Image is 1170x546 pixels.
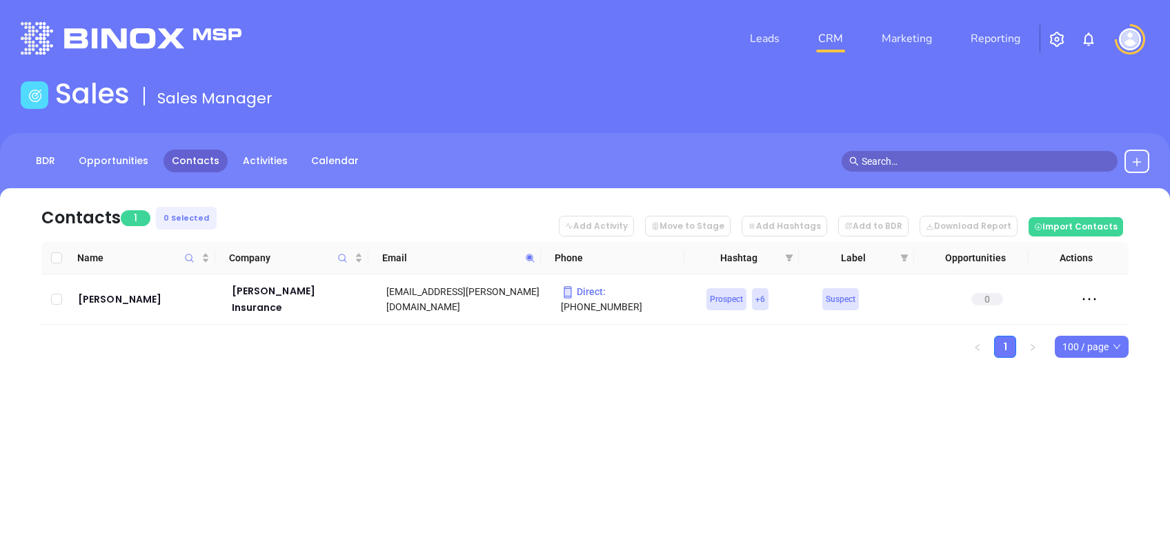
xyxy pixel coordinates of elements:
span: search [849,156,859,166]
span: 100 / page [1062,336,1121,357]
span: Name [77,250,199,265]
span: + 6 [755,292,765,307]
input: Search… [862,154,1110,169]
li: Previous Page [966,336,989,358]
a: Reporting [965,25,1026,52]
li: 1 [994,336,1016,358]
span: Direct : [561,286,606,297]
span: Suspect [826,292,855,307]
div: 0 Selected [156,207,217,230]
span: 1 [121,210,150,226]
button: right [1022,336,1044,358]
a: BDR [28,150,63,172]
span: Email [382,250,519,265]
a: 1 [995,336,1015,357]
th: Opportunities [914,242,1029,274]
span: Prospect [710,292,743,307]
span: filter [900,254,909,262]
span: left [973,343,982,352]
a: Calendar [303,150,367,172]
h1: Sales [55,77,130,110]
span: Hashtag [698,250,780,265]
span: right [1029,343,1037,352]
th: Company [215,242,368,274]
span: filter [785,254,793,262]
span: filter [782,247,796,268]
button: Import Contacts [1029,217,1123,236]
span: 0 [971,293,1003,305]
button: left [966,336,989,358]
span: filter [898,247,911,268]
div: [EMAIL_ADDRESS][PERSON_NAME][DOMAIN_NAME] [386,284,542,314]
li: Next Page [1022,336,1044,358]
a: CRM [813,25,849,52]
div: Contacts [41,205,121,230]
span: Label [813,250,894,265]
span: Company [229,250,352,265]
img: user [1119,28,1141,50]
th: Name [72,242,215,274]
a: Leads [744,25,785,52]
img: iconNotification [1080,31,1097,48]
img: iconSetting [1049,31,1065,48]
th: Actions [1029,242,1115,274]
a: Marketing [876,25,938,52]
p: [PHONE_NUMBER] [561,284,687,314]
a: Contacts [163,150,228,172]
img: logo [21,22,241,54]
a: Activities [235,150,296,172]
a: [PERSON_NAME] [78,291,212,307]
a: [PERSON_NAME] Insurance [232,283,368,316]
span: Sales Manager [157,88,272,109]
th: Phone [541,242,684,274]
div: Page Size [1055,336,1129,358]
a: Opportunities [70,150,157,172]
